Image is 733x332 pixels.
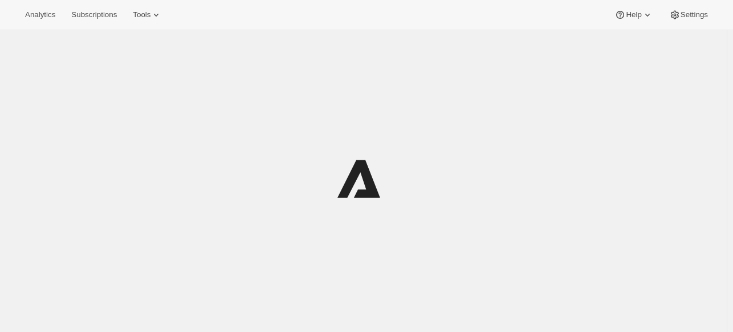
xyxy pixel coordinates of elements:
button: Settings [662,7,715,23]
span: Tools [133,10,150,19]
span: Settings [681,10,708,19]
button: Help [608,7,659,23]
button: Subscriptions [64,7,124,23]
span: Subscriptions [71,10,117,19]
button: Tools [126,7,169,23]
button: Analytics [18,7,62,23]
span: Analytics [25,10,55,19]
span: Help [626,10,641,19]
